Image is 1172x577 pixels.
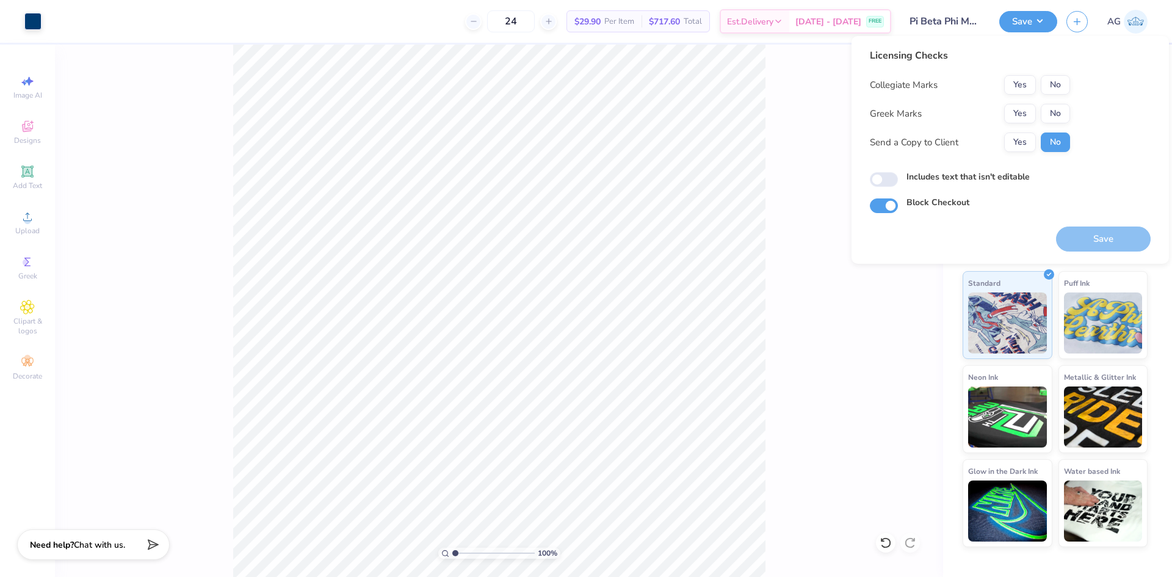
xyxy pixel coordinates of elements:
[999,11,1057,32] button: Save
[1064,465,1120,477] span: Water based Ink
[968,386,1047,448] img: Neon Ink
[906,196,969,209] label: Block Checkout
[14,136,41,145] span: Designs
[1041,132,1070,152] button: No
[1041,104,1070,123] button: No
[870,78,938,92] div: Collegiate Marks
[13,90,42,100] span: Image AI
[1064,386,1143,448] img: Metallic & Glitter Ink
[968,371,998,383] span: Neon Ink
[906,170,1030,183] label: Includes text that isn't editable
[870,48,1070,63] div: Licensing Checks
[1124,10,1148,34] img: Aljosh Eyron Garcia
[30,539,74,551] strong: Need help?
[968,277,1000,289] span: Standard
[684,15,702,28] span: Total
[1004,132,1036,152] button: Yes
[1107,10,1148,34] a: AG
[13,371,42,381] span: Decorate
[900,9,990,34] input: Untitled Design
[18,271,37,281] span: Greek
[538,548,557,559] span: 100 %
[487,10,535,32] input: – –
[870,136,958,150] div: Send a Copy to Client
[727,15,773,28] span: Est. Delivery
[795,15,861,28] span: [DATE] - [DATE]
[1107,15,1121,29] span: AG
[15,226,40,236] span: Upload
[6,316,49,336] span: Clipart & logos
[968,465,1038,477] span: Glow in the Dark Ink
[574,15,601,28] span: $29.90
[869,17,881,26] span: FREE
[1004,75,1036,95] button: Yes
[604,15,634,28] span: Per Item
[1064,481,1143,542] img: Water based Ink
[1064,371,1136,383] span: Metallic & Glitter Ink
[13,181,42,191] span: Add Text
[968,481,1047,542] img: Glow in the Dark Ink
[870,107,922,121] div: Greek Marks
[649,15,680,28] span: $717.60
[968,292,1047,354] img: Standard
[1064,277,1090,289] span: Puff Ink
[74,539,125,551] span: Chat with us.
[1064,292,1143,354] img: Puff Ink
[1004,104,1036,123] button: Yes
[1041,75,1070,95] button: No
